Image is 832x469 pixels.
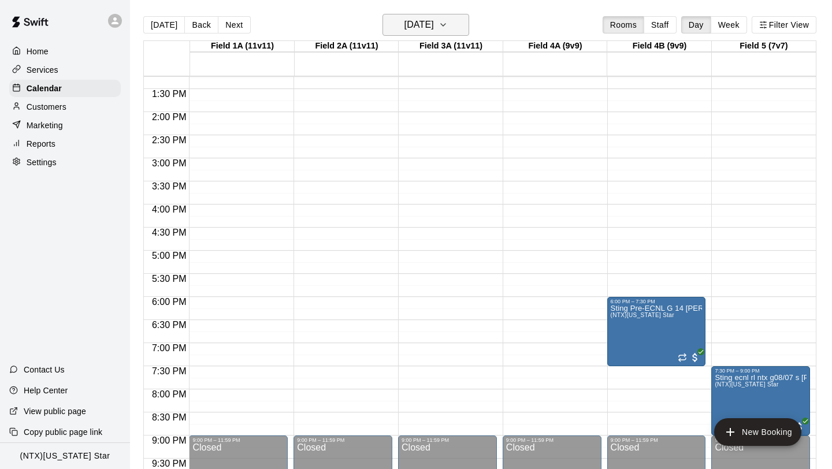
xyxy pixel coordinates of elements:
[149,297,190,307] span: 6:00 PM
[794,421,805,433] span: All customers have paid
[9,61,121,79] a: Services
[689,352,701,363] span: All customers have paid
[27,83,62,94] p: Calendar
[24,426,102,438] p: Copy public page link
[20,450,110,462] p: (NTX)[US_STATE] Star
[611,437,703,443] div: 9:00 PM – 11:59 PM
[24,364,65,375] p: Contact Us
[9,135,121,152] a: Reports
[27,138,55,150] p: Reports
[149,459,190,468] span: 9:30 PM
[27,64,58,76] p: Services
[603,16,644,33] button: Rooms
[506,437,598,443] div: 9:00 PM – 11:59 PM
[149,89,190,99] span: 1:30 PM
[611,312,674,318] span: (NTX)[US_STATE] Star
[711,366,810,435] div: 7:30 PM – 9:00 PM: (NTX)Texas Star
[192,437,284,443] div: 9:00 PM – 11:59 PM
[644,16,677,33] button: Staff
[404,17,434,33] h6: [DATE]
[149,112,190,122] span: 2:00 PM
[681,16,711,33] button: Day
[611,299,703,304] div: 6:00 PM – 7:30 PM
[27,101,66,113] p: Customers
[149,158,190,168] span: 3:00 PM
[149,274,190,284] span: 5:30 PM
[715,381,778,388] span: (NTX)[US_STATE] Star
[149,204,190,214] span: 4:00 PM
[190,41,295,52] div: Field 1A (11v11)
[143,16,185,33] button: [DATE]
[295,41,399,52] div: Field 2A (11v11)
[24,405,86,417] p: View public page
[27,46,49,57] p: Home
[712,41,816,52] div: Field 5 (7v7)
[9,80,121,97] a: Calendar
[711,16,747,33] button: Week
[149,343,190,353] span: 7:00 PM
[149,366,190,376] span: 7:30 PM
[503,41,608,52] div: Field 4A (9v9)
[752,16,816,33] button: Filter View
[714,418,801,446] button: add
[218,16,250,33] button: Next
[9,98,121,116] a: Customers
[297,437,389,443] div: 9:00 PM – 11:59 PM
[149,435,190,445] span: 9:00 PM
[24,385,68,396] p: Help Center
[149,412,190,422] span: 8:30 PM
[402,437,493,443] div: 9:00 PM – 11:59 PM
[149,228,190,237] span: 4:30 PM
[149,251,190,260] span: 5:00 PM
[149,135,190,145] span: 2:30 PM
[27,157,57,168] p: Settings
[678,353,687,362] span: Recurring event
[607,41,712,52] div: Field 4B (9v9)
[149,181,190,191] span: 3:30 PM
[9,117,121,134] a: Marketing
[399,41,503,52] div: Field 3A (11v11)
[9,43,121,60] a: Home
[715,368,807,374] div: 7:30 PM – 9:00 PM
[27,120,63,131] p: Marketing
[607,297,706,366] div: 6:00 PM – 7:30 PM: (NTX)Texas Star
[184,16,218,33] button: Back
[149,389,190,399] span: 8:00 PM
[149,320,190,330] span: 6:30 PM
[9,154,121,171] a: Settings
[382,14,469,36] button: [DATE]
